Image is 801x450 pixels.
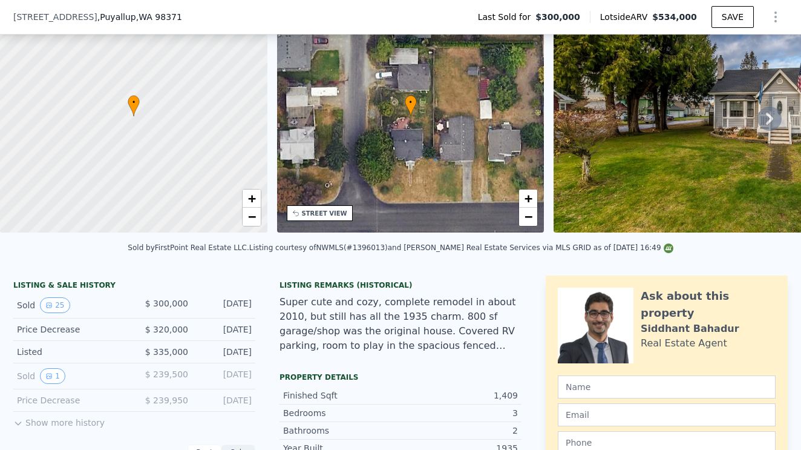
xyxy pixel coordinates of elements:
[400,389,518,402] div: 1,409
[525,209,532,224] span: −
[13,11,97,23] span: [STREET_ADDRESS]
[13,412,105,429] button: Show more history
[17,346,125,358] div: Listed
[280,280,521,290] div: Listing Remarks (Historical)
[198,346,252,358] div: [DATE]
[40,368,65,384] button: View historical data
[198,368,252,384] div: [DATE]
[145,347,188,357] span: $ 335,000
[128,97,140,108] span: •
[558,376,776,399] input: Name
[400,407,518,419] div: 3
[247,209,255,224] span: −
[145,325,188,334] span: $ 320,000
[247,191,255,206] span: +
[302,209,347,218] div: STREET VIEW
[198,394,252,406] div: [DATE]
[525,191,532,206] span: +
[145,299,188,308] span: $ 300,000
[243,208,261,226] a: Zoom out
[641,288,776,322] div: Ask about this property
[280,372,521,382] div: Property details
[283,425,400,437] div: Bathrooms
[600,11,652,23] span: Lotside ARV
[17,297,125,313] div: Sold
[535,11,580,23] span: $300,000
[136,12,182,22] span: , WA 98371
[664,243,673,253] img: NWMLS Logo
[711,6,754,28] button: SAVE
[17,368,125,384] div: Sold
[198,297,252,313] div: [DATE]
[400,425,518,437] div: 2
[128,243,249,252] div: Sold by FirstPoint Real Estate LLC .
[17,394,125,406] div: Price Decrease
[280,295,521,353] div: Super cute and cozy, complete remodel in about 2010, but still has all the 1935 charm. 800 sf gar...
[519,190,537,208] a: Zoom in
[97,11,182,23] span: , Puyallup
[558,403,776,426] input: Email
[249,243,673,252] div: Listing courtesy of NWMLS (#1396013) and [PERSON_NAME] Real Estate Services via MLS GRID as of [D...
[198,323,252,336] div: [DATE]
[283,407,400,419] div: Bedrooms
[405,95,417,116] div: •
[283,389,400,402] div: Finished Sqft
[17,323,125,336] div: Price Decrease
[641,336,727,351] div: Real Estate Agent
[145,395,188,405] span: $ 239,950
[652,12,697,22] span: $534,000
[478,11,536,23] span: Last Sold for
[128,95,140,116] div: •
[40,297,70,313] button: View historical data
[641,322,739,336] div: Siddhant Bahadur
[145,369,188,379] span: $ 239,500
[243,190,261,208] a: Zoom in
[519,208,537,226] a: Zoom out
[763,5,788,29] button: Show Options
[405,97,417,108] span: •
[13,280,255,293] div: LISTING & SALE HISTORY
